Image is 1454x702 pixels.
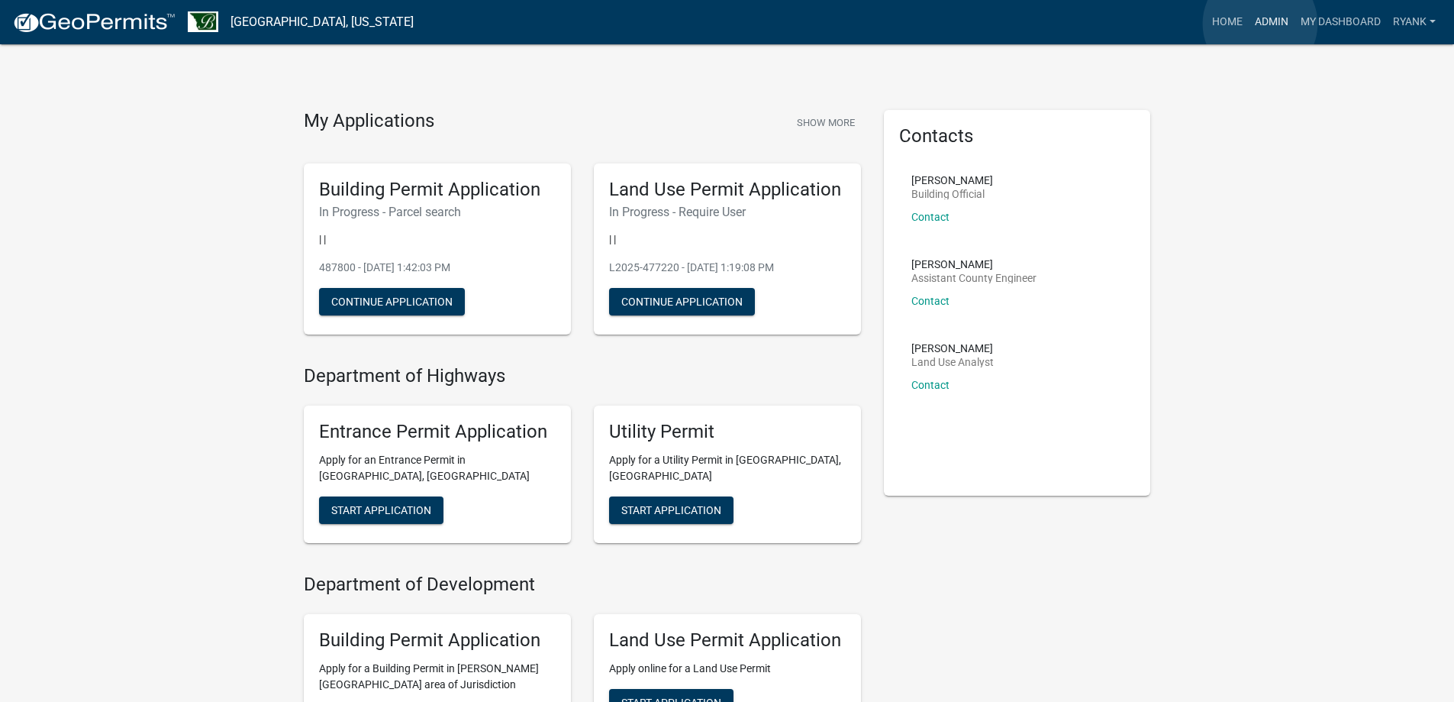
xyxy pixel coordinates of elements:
[911,211,949,223] a: Contact
[231,9,414,35] a: [GEOGRAPHIC_DATA], [US_STATE]
[188,11,218,32] img: Benton County, Minnesota
[319,452,556,484] p: Apply for an Entrance Permit in [GEOGRAPHIC_DATA], [GEOGRAPHIC_DATA]
[609,497,733,524] button: Start Application
[609,421,846,443] h5: Utility Permit
[304,365,861,387] h4: Department of Highways
[609,452,846,484] p: Apply for a Utility Permit in [GEOGRAPHIC_DATA], [GEOGRAPHIC_DATA]
[911,295,949,307] a: Contact
[304,574,861,596] h4: Department of Development
[911,259,1036,270] p: [PERSON_NAME]
[319,421,556,443] h5: Entrance Permit Application
[911,357,994,367] p: Land Use Analyst
[609,288,755,315] button: Continue Application
[319,231,556,247] p: | |
[304,110,434,133] h4: My Applications
[319,629,556,652] h5: Building Permit Application
[319,205,556,219] h6: In Progress - Parcel search
[911,379,949,391] a: Contact
[609,179,846,201] h5: Land Use Permit Application
[1294,8,1387,37] a: My Dashboard
[609,260,846,276] p: L2025-477220 - [DATE] 1:19:08 PM
[911,175,993,186] p: [PERSON_NAME]
[319,661,556,693] p: Apply for a Building Permit in [PERSON_NAME][GEOGRAPHIC_DATA] area of Jurisdiction
[609,661,846,677] p: Apply online for a Land Use Permit
[319,288,465,315] button: Continue Application
[899,125,1136,147] h5: Contacts
[609,205,846,219] h6: In Progress - Require User
[1387,8,1442,37] a: RyanK
[331,504,431,516] span: Start Application
[319,497,443,524] button: Start Application
[791,110,861,135] button: Show More
[319,179,556,201] h5: Building Permit Application
[609,629,846,652] h5: Land Use Permit Application
[911,343,994,354] p: [PERSON_NAME]
[319,260,556,276] p: 487800 - [DATE] 1:42:03 PM
[1249,8,1294,37] a: Admin
[1206,8,1249,37] a: Home
[911,273,1036,283] p: Assistant County Engineer
[609,231,846,247] p: | |
[911,189,993,199] p: Building Official
[621,504,721,516] span: Start Application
